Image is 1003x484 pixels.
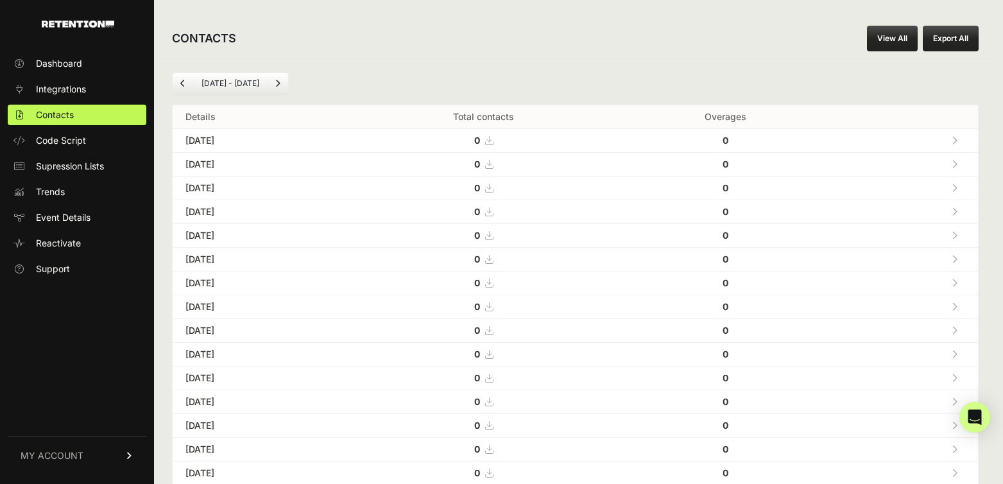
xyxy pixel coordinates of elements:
[173,343,348,367] td: [DATE]
[8,53,146,74] a: Dashboard
[723,420,728,431] strong: 0
[474,230,480,241] strong: 0
[36,211,90,224] span: Event Details
[723,230,728,241] strong: 0
[173,248,348,272] td: [DATE]
[474,277,480,288] strong: 0
[173,153,348,177] td: [DATE]
[173,319,348,343] td: [DATE]
[474,467,480,478] strong: 0
[173,414,348,438] td: [DATE]
[474,254,480,264] strong: 0
[8,105,146,125] a: Contacts
[173,295,348,319] td: [DATE]
[36,134,86,147] span: Code Script
[36,57,82,70] span: Dashboard
[959,402,990,433] div: Open Intercom Messenger
[8,259,146,279] a: Support
[173,177,348,200] td: [DATE]
[173,272,348,295] td: [DATE]
[268,73,288,94] a: Next
[42,21,114,28] img: Retention.com
[173,390,348,414] td: [DATE]
[723,396,728,407] strong: 0
[8,182,146,202] a: Trends
[36,237,81,250] span: Reactivate
[173,438,348,462] td: [DATE]
[723,135,728,146] strong: 0
[723,325,728,336] strong: 0
[173,129,348,153] td: [DATE]
[36,83,86,96] span: Integrations
[193,78,267,89] li: [DATE] - [DATE]
[172,30,236,48] h2: CONTACTS
[173,367,348,390] td: [DATE]
[723,467,728,478] strong: 0
[723,277,728,288] strong: 0
[348,105,620,129] th: Total contacts
[474,444,480,454] strong: 0
[474,182,480,193] strong: 0
[867,26,918,51] a: View All
[36,263,70,275] span: Support
[21,449,83,462] span: MY ACCOUNT
[620,105,831,129] th: Overages
[173,73,193,94] a: Previous
[923,26,979,51] button: Export All
[36,160,104,173] span: Supression Lists
[8,207,146,228] a: Event Details
[474,325,480,336] strong: 0
[723,301,728,312] strong: 0
[8,156,146,177] a: Supression Lists
[474,159,480,169] strong: 0
[173,105,348,129] th: Details
[8,233,146,254] a: Reactivate
[8,436,146,475] a: MY ACCOUNT
[474,206,480,217] strong: 0
[723,206,728,217] strong: 0
[723,444,728,454] strong: 0
[723,372,728,383] strong: 0
[474,135,480,146] strong: 0
[36,108,74,121] span: Contacts
[173,224,348,248] td: [DATE]
[474,301,480,312] strong: 0
[8,79,146,99] a: Integrations
[474,349,480,359] strong: 0
[474,420,480,431] strong: 0
[36,186,65,198] span: Trends
[723,182,728,193] strong: 0
[474,372,480,383] strong: 0
[474,396,480,407] strong: 0
[723,159,728,169] strong: 0
[8,130,146,151] a: Code Script
[173,200,348,224] td: [DATE]
[723,254,728,264] strong: 0
[723,349,728,359] strong: 0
